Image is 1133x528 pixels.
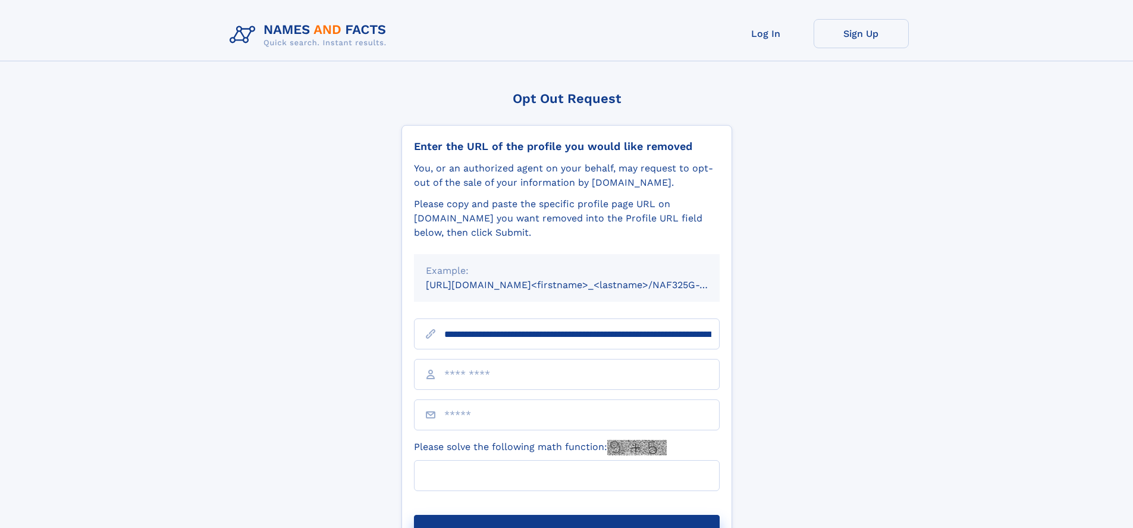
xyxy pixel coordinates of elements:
[718,19,814,48] a: Log In
[426,264,708,278] div: Example:
[225,19,396,51] img: Logo Names and Facts
[414,440,667,455] label: Please solve the following math function:
[814,19,909,48] a: Sign Up
[414,140,720,153] div: Enter the URL of the profile you would like removed
[426,279,742,290] small: [URL][DOMAIN_NAME]<firstname>_<lastname>/NAF325G-xxxxxxxx
[414,197,720,240] div: Please copy and paste the specific profile page URL on [DOMAIN_NAME] you want removed into the Pr...
[414,161,720,190] div: You, or an authorized agent on your behalf, may request to opt-out of the sale of your informatio...
[401,91,732,106] div: Opt Out Request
